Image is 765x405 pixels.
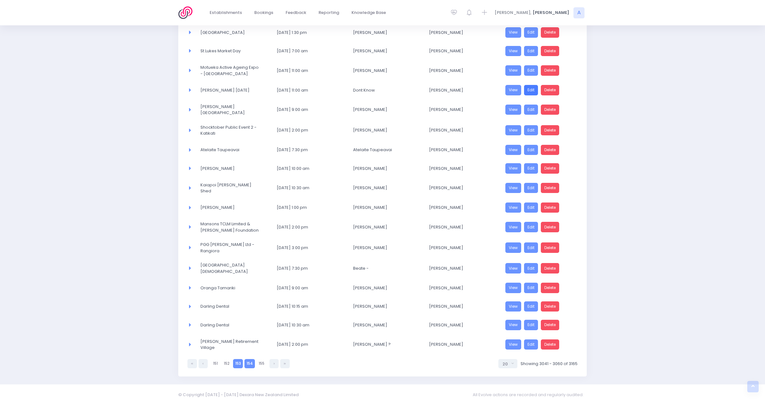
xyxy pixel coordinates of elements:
[256,359,266,368] a: 155
[541,183,559,193] a: Delete
[196,159,273,178] td: Marj Steiner
[277,204,336,211] span: [DATE] 1:00 pm
[429,285,488,291] span: [PERSON_NAME]
[505,301,521,312] a: View
[501,23,578,42] td: <a href="https://3sfl.stjis.org.nz/booking/8d51fc17-a372-49f3-83ad-74fec0915aac" class="btn btn-p...
[501,258,578,279] td: <a href="https://3sfl.stjis.org.nz/booking/5cf17cf1-206c-46e0-a877-bc4208192df7" class="btn btn-p...
[425,141,501,159] td: Vicki LEWIS
[196,198,273,217] td: Lisa Sutton
[429,48,488,54] span: [PERSON_NAME]
[541,320,559,330] a: Delete
[200,204,260,211] span: [PERSON_NAME]
[196,100,273,120] td: Geraldine High School
[573,7,585,18] span: A
[351,10,386,16] span: Knowledge Base
[501,198,578,217] td: <a href="https://3sfl.stjis.org.nz/booking/f6edc16a-a43d-4b31-858f-3083f1fb630c" class="btn btn-p...
[353,48,412,54] span: [PERSON_NAME]
[501,316,578,334] td: <a href="https://3sfl.stjis.org.nz/booking/f39c4426-ee7f-4a0d-950f-9a81599bb371" class="btn btn-p...
[277,165,336,172] span: [DATE] 10:00 am
[425,334,501,355] td: Nikki McLauchlan
[277,106,336,113] span: [DATE] 9:00 am
[429,67,488,74] span: [PERSON_NAME]
[200,147,260,153] span: Atelaite Taupeavai
[222,359,231,368] a: 152
[196,237,273,258] td: PGG Wrightson Ltd - Rangiora
[541,222,559,232] a: Delete
[541,301,559,312] a: Delete
[178,392,299,398] span: © Copyright [DATE] - [DATE] Dexara New Zealand Limited
[429,185,488,191] span: [PERSON_NAME]
[200,262,260,274] span: [GEOGRAPHIC_DATA][DEMOGRAPHIC_DATA]
[524,105,538,115] a: Edit
[524,301,538,312] a: Edit
[353,204,412,211] span: [PERSON_NAME]
[505,202,521,213] a: View
[349,23,425,42] td: Alan Monk
[425,120,501,141] td: Ros Moffatt
[349,217,425,237] td: Teneille Ruissen
[178,6,196,19] img: Logo
[541,85,559,95] a: Delete
[196,279,273,297] td: Oranga Tamariki
[505,65,521,76] a: View
[505,125,521,136] a: View
[204,7,247,19] a: Establishments
[505,163,521,174] a: View
[277,265,336,272] span: [DATE] 7:30 pm
[210,10,242,16] span: Establishments
[429,204,488,211] span: [PERSON_NAME]
[273,334,349,355] td: 8 October 2025 2:00 pm
[541,163,559,174] a: Delete
[269,359,279,368] a: Next
[501,100,578,120] td: <a href="https://3sfl.stjis.org.nz/booking/09fcac7b-b09f-48f6-bb37-70d530fab143" class="btn btn-p...
[429,303,488,310] span: [PERSON_NAME]
[353,165,412,172] span: [PERSON_NAME]
[349,120,425,141] td: Berenice Langson
[196,23,273,42] td: Paroa Hotel
[277,29,336,36] span: [DATE] 1:30 pm
[280,359,289,368] a: Last
[429,224,488,230] span: [PERSON_NAME]
[277,224,336,230] span: [DATE] 2:00 pm
[505,283,521,293] a: View
[425,198,501,217] td: Lisa Sutton
[353,341,412,348] span: [PERSON_NAME] ?
[524,145,538,155] a: Edit
[353,265,412,272] span: Beate -
[501,81,578,100] td: <a href="https://3sfl.stjis.org.nz/booking/31bee673-1c9f-4244-9ae1-d8944789b7ee" class="btn btn-p...
[273,42,349,61] td: 4 October 2025 7:00 am
[273,316,349,334] td: 8 October 2025 10:30 am
[541,202,559,213] a: Delete
[353,147,412,153] span: Atelaite Taupeavai
[353,106,412,113] span: [PERSON_NAME]
[425,297,501,316] td: Craig Harrison
[533,10,569,16] span: [PERSON_NAME]
[196,42,273,61] td: St Lukes Market Day
[429,265,488,272] span: [PERSON_NAME]
[353,127,412,133] span: [PERSON_NAME]
[196,141,273,159] td: Atelaite Taupeavai
[200,29,260,36] span: [GEOGRAPHIC_DATA]
[187,359,197,368] a: First
[524,65,538,76] a: Edit
[196,120,273,141] td: Shocktober Public Event 2 - Katikati
[429,245,488,251] span: [PERSON_NAME]
[541,65,559,76] a: Delete
[349,159,425,178] td: Marj Steiner
[196,81,273,100] td: Geraldine community day
[349,60,425,81] td: Yulia Panfylova
[273,258,349,279] td: 7 October 2025 7:30 pm
[349,279,425,297] td: Lisa Kibble
[524,222,538,232] a: Edit
[524,263,538,273] a: Edit
[273,198,349,217] td: 7 October 2025 1:00 pm
[349,81,425,100] td: Dont Know
[505,85,521,95] a: View
[277,87,336,93] span: [DATE] 11:00 am
[200,285,260,291] span: Oranga Tamariki
[429,87,488,93] span: [PERSON_NAME]
[425,159,501,178] td: Marj Steiner
[273,120,349,141] td: 6 October 2025 2:00 pm
[524,163,538,174] a: Edit
[541,105,559,115] a: Delete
